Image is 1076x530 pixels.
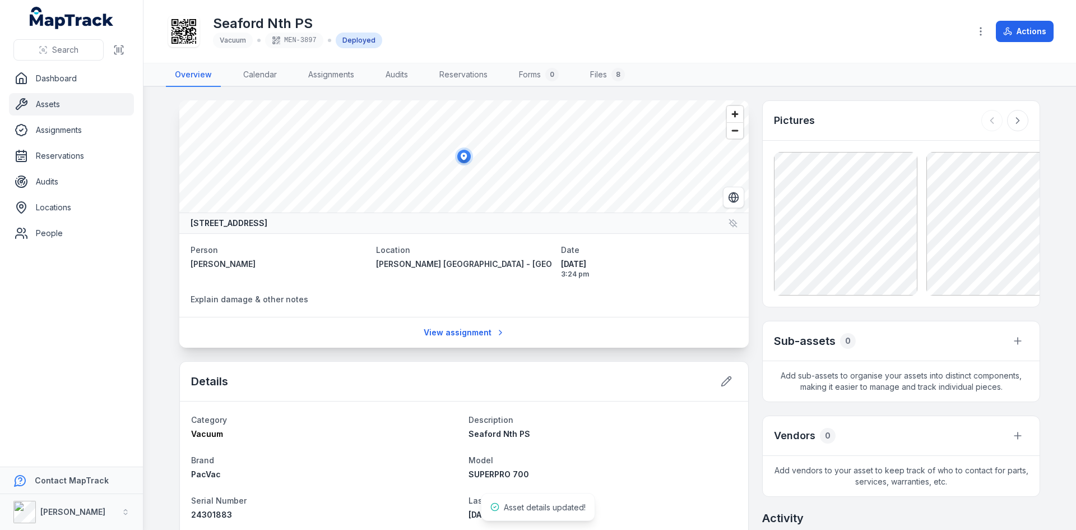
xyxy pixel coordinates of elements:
a: Audits [9,170,134,193]
span: Explain damage & other notes [191,294,308,304]
span: [DATE] [469,510,494,519]
div: 0 [820,428,836,444]
span: Serial Number [191,496,247,505]
a: Dashboard [9,67,134,90]
span: Category [191,415,227,425]
div: 0 [545,68,559,81]
span: Add vendors to your asset to keep track of who to contact for parts, services, warranties, etc. [763,456,1040,496]
span: Asset details updated! [504,503,586,512]
strong: [PERSON_NAME] [40,507,105,517]
span: 3:24 pm [561,270,738,279]
a: Files8 [581,63,634,87]
h1: Seaford Nth PS [213,15,382,33]
a: Calendar [234,63,286,87]
a: [PERSON_NAME] [GEOGRAPHIC_DATA] - [GEOGRAPHIC_DATA] - 89392 [376,259,553,270]
button: Zoom in [727,106,743,122]
h2: Activity [762,510,804,526]
div: 8 [611,68,625,81]
button: Zoom out [727,122,743,139]
a: Assets [9,93,134,116]
span: [PERSON_NAME] [GEOGRAPHIC_DATA] - [GEOGRAPHIC_DATA] - 89392 [376,259,648,269]
span: Search [52,44,78,56]
span: Model [469,455,493,465]
span: Location [376,245,410,255]
h2: Details [191,374,228,389]
a: Forms0 [510,63,568,87]
a: Locations [9,196,134,219]
span: PacVac [191,469,221,479]
div: Deployed [336,33,382,48]
button: Search [13,39,104,61]
canvas: Map [179,100,749,213]
a: Overview [166,63,221,87]
time: 9/12/2025, 11:00:00 AM [469,510,494,519]
button: Actions [996,21,1054,42]
span: Vacuum [220,36,246,44]
a: MapTrack [30,7,114,29]
a: Reservations [9,145,134,167]
span: [DATE] [561,259,738,270]
span: Seaford Nth PS [469,429,530,439]
a: Assignments [299,63,363,87]
h2: Sub-assets [774,333,836,349]
span: Add sub-assets to organise your assets into distinct components, making it easier to manage and t... [763,361,1040,402]
span: Person [191,245,218,255]
span: Vacuum [191,429,223,439]
h3: Pictures [774,113,815,128]
a: View assignment [416,322,512,343]
strong: [STREET_ADDRESS] [191,218,267,229]
div: MEN-3897 [265,33,323,48]
a: Reservations [430,63,497,87]
a: Assignments [9,119,134,141]
a: Audits [377,63,417,87]
span: 24301883 [191,510,232,519]
a: People [9,222,134,245]
div: 0 [840,333,856,349]
a: [PERSON_NAME] [191,259,367,270]
span: Description [469,415,513,425]
span: SUPERPRO 700 [469,469,529,479]
strong: Contact MapTrack [35,476,109,485]
span: Date [561,245,579,255]
button: Switch to Satellite View [723,187,744,208]
time: 8/14/2025, 3:24:20 PM [561,259,738,279]
span: Brand [191,455,214,465]
span: Last Test & Tag Date [469,496,551,505]
h3: Vendors [774,428,815,444]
